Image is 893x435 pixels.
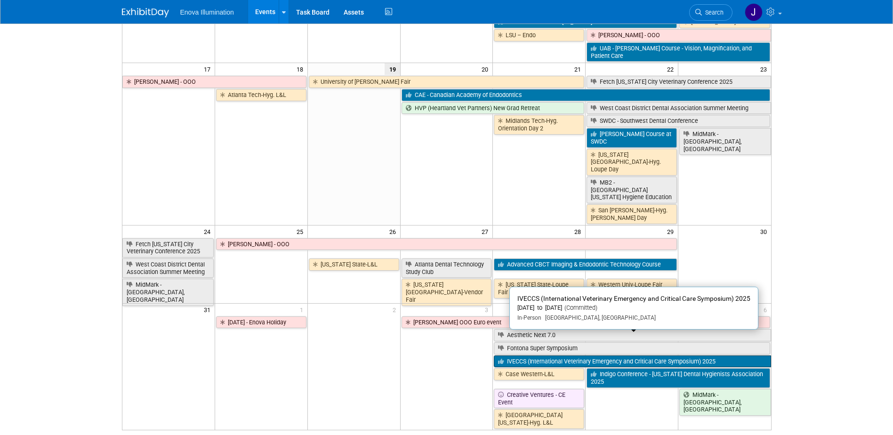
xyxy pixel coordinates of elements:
[296,63,307,75] span: 18
[216,316,306,329] a: [DATE] - Enova Holiday
[402,102,585,114] a: HVP (Heartland Vet Partners) New Grad Retreat
[402,258,492,278] a: Atlanta Dental Technology Study Club
[309,258,399,271] a: [US_STATE] State-L&L
[587,128,677,147] a: [PERSON_NAME] Course at SWDC
[759,63,771,75] span: 23
[587,76,771,88] a: Fetch [US_STATE] City Veterinary Conference 2025
[402,279,492,306] a: [US_STATE][GEOGRAPHIC_DATA]-Vendor Fair
[299,304,307,315] span: 1
[402,316,770,329] a: [PERSON_NAME] OOO Euro event
[517,304,750,312] div: [DATE] to [DATE]
[587,149,677,176] a: [US_STATE][GEOGRAPHIC_DATA]-Hyg. Loupe Day
[122,76,306,88] a: [PERSON_NAME] - OOO
[562,304,597,311] span: (Committed)
[216,89,306,101] a: Atlanta Tech-Hyg. L&L
[573,63,585,75] span: 21
[494,258,677,271] a: Advanced CBCT Imaging & Endodontic Technology Course
[494,115,584,134] a: Midlands Tech-Hyg. Orientation Day 2
[494,279,584,298] a: [US_STATE] State-Loupe Fair
[587,102,771,114] a: West Coast District Dental Association Summer Meeting
[494,342,770,354] a: Fontona Super Symposium
[679,389,771,416] a: MidMark - [GEOGRAPHIC_DATA], [GEOGRAPHIC_DATA]
[122,279,214,306] a: MidMark - [GEOGRAPHIC_DATA], [GEOGRAPHIC_DATA]
[122,258,214,278] a: West Coast District Dental Association Summer Meeting
[481,63,492,75] span: 20
[587,177,677,203] a: MB2 - [GEOGRAPHIC_DATA][US_STATE] Hygiene Education
[392,304,400,315] span: 2
[702,9,724,16] span: Search
[494,409,584,428] a: [GEOGRAPHIC_DATA][US_STATE]-Hyg. L&L
[402,89,770,101] a: CAE - Canadian Academy of Endodontics
[296,226,307,237] span: 25
[517,314,541,321] span: In-Person
[494,29,584,41] a: LSU – Endo
[481,226,492,237] span: 27
[689,4,732,21] a: Search
[679,128,771,155] a: MidMark - [GEOGRAPHIC_DATA], [GEOGRAPHIC_DATA]
[587,42,770,62] a: UAB - [PERSON_NAME] Course - Vision, Magnification, and Patient Care
[759,226,771,237] span: 30
[494,355,771,368] a: IVECCS (International Veterinary Emergency and Critical Care Symposium) 2025
[587,368,770,387] a: Indigo Conference - [US_STATE] Dental Hygienists Association 2025
[122,238,214,258] a: Fetch [US_STATE] City Veterinary Conference 2025
[180,8,234,16] span: Enova Illumination
[385,63,400,75] span: 19
[763,304,771,315] span: 6
[541,314,656,321] span: [GEOGRAPHIC_DATA], [GEOGRAPHIC_DATA]
[745,3,763,21] img: Janelle Tlusty
[494,368,584,380] a: Case Western-L&L
[587,29,771,41] a: [PERSON_NAME] - OOO
[587,279,677,291] a: Western Univ-Loupe Fair
[203,226,215,237] span: 24
[494,389,584,408] a: Creative Ventures - CE Event
[388,226,400,237] span: 26
[122,8,169,17] img: ExhibitDay
[484,304,492,315] span: 3
[203,63,215,75] span: 17
[587,115,770,127] a: SWDC - Southwest Dental Conference
[573,226,585,237] span: 28
[309,76,585,88] a: University of [PERSON_NAME] Fair
[587,204,677,224] a: San [PERSON_NAME]-Hyg. [PERSON_NAME] Day
[666,63,678,75] span: 22
[216,238,677,250] a: [PERSON_NAME] - OOO
[666,226,678,237] span: 29
[494,329,771,341] a: Aesthetic Next 7.0
[517,295,750,302] span: IVECCS (International Veterinary Emergency and Critical Care Symposium) 2025
[203,304,215,315] span: 31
